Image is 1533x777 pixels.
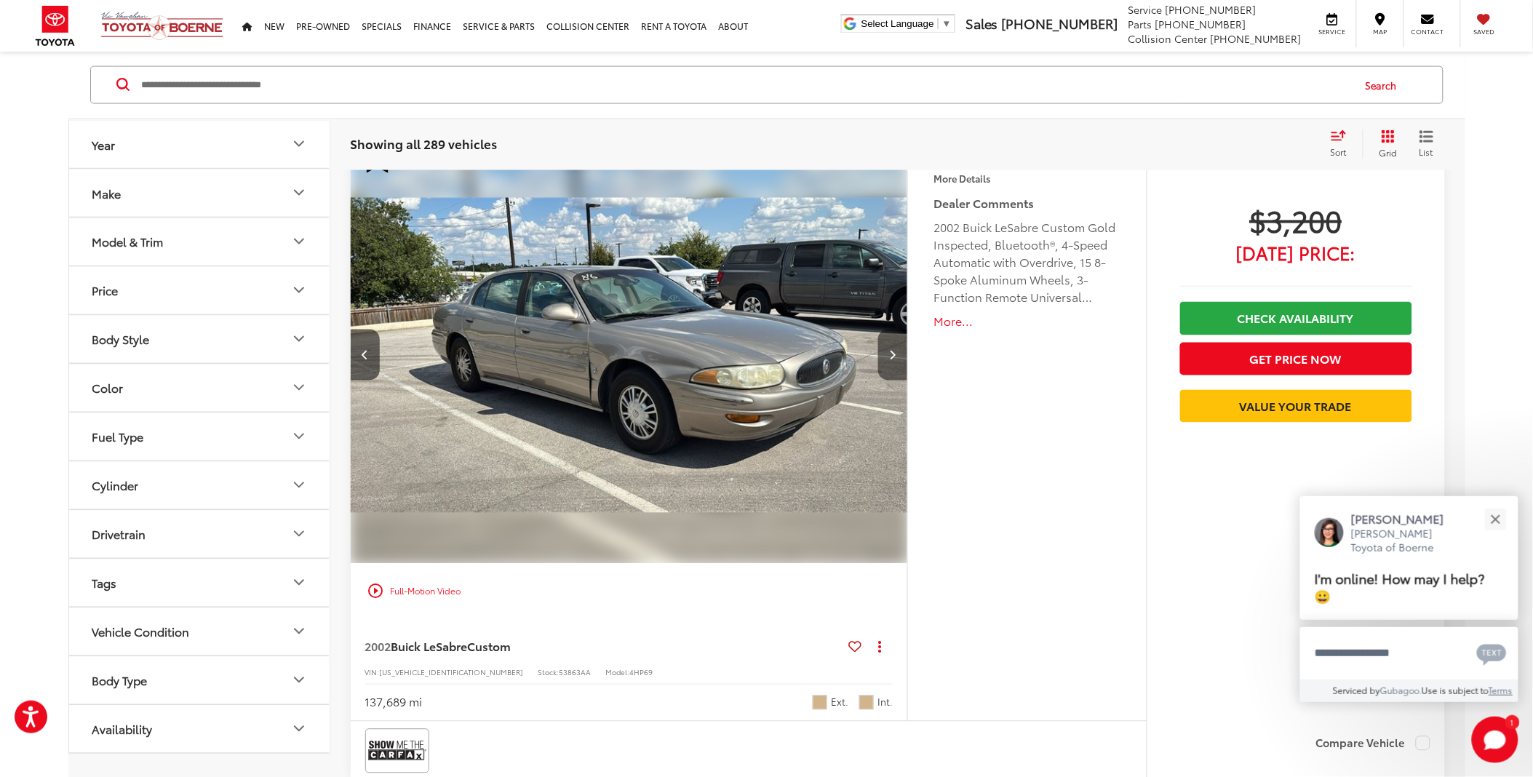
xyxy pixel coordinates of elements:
[861,18,934,29] span: Select Language
[92,332,150,346] div: Body Style
[965,14,998,33] span: Sales
[290,184,308,202] div: Make
[1419,146,1434,158] span: List
[350,146,909,564] div: 2002 Buick LeSabre Custom 2
[368,732,426,770] img: View CARFAX report
[1472,717,1518,763] button: Toggle Chat Window
[1331,146,1347,158] span: Sort
[290,233,308,250] div: Model & Trim
[290,330,308,348] div: Body Style
[468,638,511,655] span: Custom
[1489,684,1513,696] a: Terms
[92,575,117,589] div: Tags
[290,623,308,640] div: Vehicle Condition
[350,146,909,565] img: 2002 Buick LeSabre Custom
[92,186,122,199] div: Make
[1180,246,1412,260] span: [DATE] Price:
[290,282,308,299] div: Price
[351,135,498,152] span: Showing all 289 vehicles
[831,696,848,709] span: Ext.
[859,696,874,710] span: Taupe
[1211,31,1302,46] span: [PHONE_NUMBER]
[1364,27,1396,36] span: Map
[365,667,380,678] span: VIN:
[879,641,882,653] span: dropdown dots
[1155,17,1246,31] span: [PHONE_NUMBER]
[1351,511,1459,527] p: [PERSON_NAME]
[92,624,190,638] div: Vehicle Condition
[1180,390,1412,423] a: Value Your Trade
[92,429,144,443] div: Fuel Type
[1409,129,1445,159] button: List View
[1128,31,1208,46] span: Collision Center
[878,330,907,380] button: Next image
[351,330,380,380] button: Previous image
[350,146,909,564] a: 2002 Buick LeSabre Custom2002 Buick LeSabre Custom2002 Buick LeSabre Custom2002 Buick LeSabre Custom
[1473,637,1511,669] button: Chat with SMS
[1477,642,1507,666] svg: Text
[69,315,331,362] button: Body StyleBody Style
[69,413,331,460] button: Fuel TypeFuel Type
[933,173,1120,183] h4: More Details
[813,696,827,710] span: Gold
[1002,14,1118,33] span: [PHONE_NUMBER]
[630,667,653,678] span: 4HP69
[867,634,893,659] button: Actions
[92,478,139,492] div: Cylinder
[1315,568,1485,605] span: I'm online! How may I help? 😀
[1381,684,1422,696] a: Gubagoo.
[1180,202,1412,239] span: $3,200
[69,510,331,557] button: DrivetrainDrivetrain
[1316,27,1349,36] span: Service
[1334,684,1381,696] span: Serviced by
[1323,129,1363,159] button: Select sort value
[365,638,391,655] span: 2002
[92,137,116,151] div: Year
[391,638,468,655] span: Buick LeSabre
[365,694,423,711] div: 137,689 mi
[1300,496,1518,702] div: Close[PERSON_NAME][PERSON_NAME] Toyota of BoerneI'm online! How may I help? 😀Type your messageCha...
[606,667,630,678] span: Model:
[290,525,308,543] div: Drivetrain
[538,667,560,678] span: Stock:
[1363,129,1409,159] button: Grid View
[290,720,308,738] div: Availability
[290,477,308,494] div: Cylinder
[69,120,331,167] button: YearYear
[69,656,331,704] button: Body TypeBody Type
[290,672,308,689] div: Body Type
[92,722,153,736] div: Availability
[861,18,952,29] a: Select Language​
[290,428,308,445] div: Fuel Type
[92,283,119,297] div: Price
[69,266,331,314] button: PricePrice
[69,169,331,216] button: MakeMake
[1411,27,1444,36] span: Contact
[933,314,1120,330] button: More...
[69,461,331,509] button: CylinderCylinder
[938,18,939,29] span: ​
[1352,67,1418,103] button: Search
[1180,343,1412,375] button: Get Price Now
[1128,17,1152,31] span: Parts
[1180,302,1412,335] a: Check Availability
[290,379,308,397] div: Color
[92,380,124,394] div: Color
[942,18,952,29] span: ▼
[100,11,224,41] img: Vic Vaughan Toyota of Boerne
[69,705,331,752] button: AvailabilityAvailability
[877,696,893,709] span: Int.
[1422,684,1489,696] span: Use is subject to
[92,234,164,248] div: Model & Trim
[69,559,331,606] button: TagsTags
[1166,2,1257,17] span: [PHONE_NUMBER]
[92,673,148,687] div: Body Type
[1300,627,1518,680] textarea: Type your message
[365,639,843,655] a: 2002Buick LeSabreCustom
[69,218,331,265] button: Model & TrimModel & Trim
[290,135,308,153] div: Year
[1472,717,1518,763] svg: Start Chat
[1480,503,1511,535] button: Close
[1128,2,1163,17] span: Service
[1351,527,1459,555] p: [PERSON_NAME] Toyota of Boerne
